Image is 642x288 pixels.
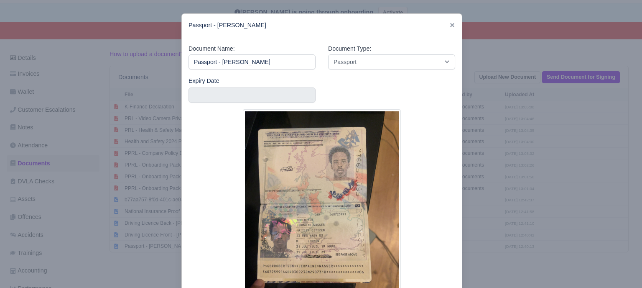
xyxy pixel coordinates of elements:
div: Passport - [PERSON_NAME] [182,14,462,37]
iframe: Chat Widget [600,248,642,288]
label: Document Name: [189,44,235,54]
label: Expiry Date [189,76,219,86]
label: Document Type: [328,44,371,54]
